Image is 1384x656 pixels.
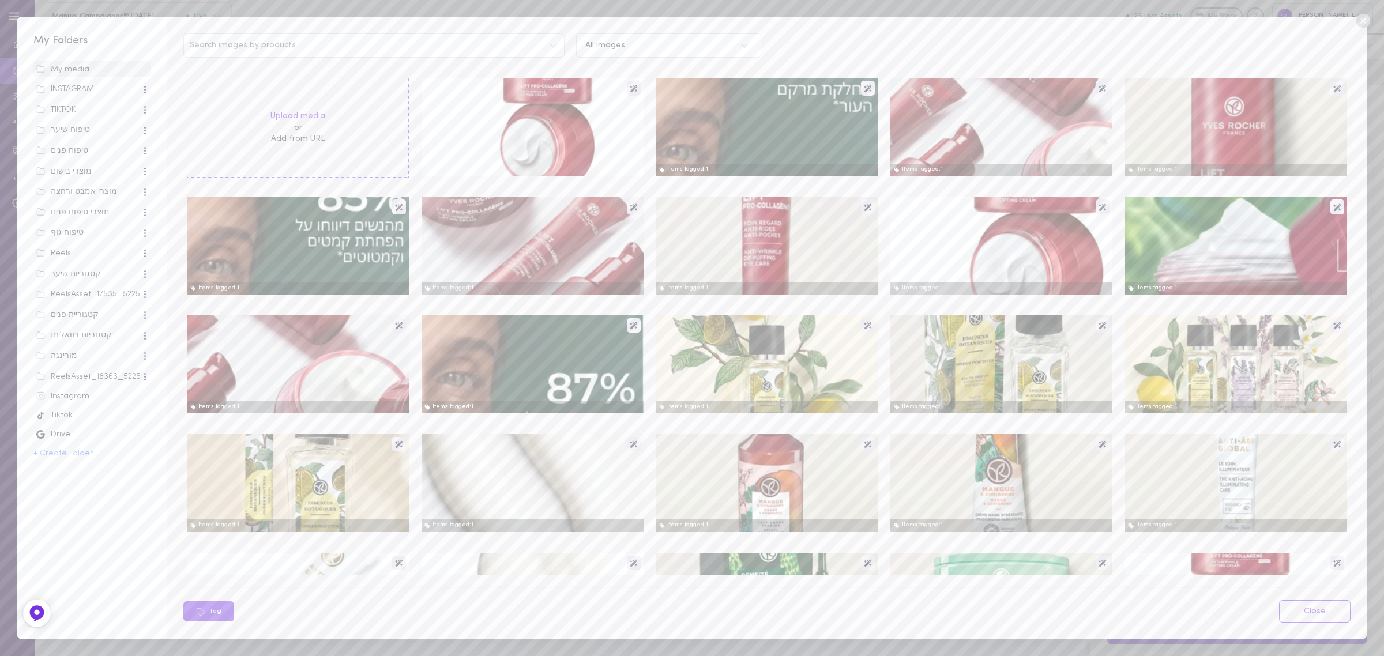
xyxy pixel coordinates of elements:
[33,162,151,179] span: מוצרי בישום
[190,42,296,50] span: Search images by products
[585,42,625,50] div: All images
[28,605,46,622] img: Feedback Button
[33,285,151,303] span: ReelsAsset_17535_5225
[33,61,151,77] span: unsorted
[36,84,141,95] div: INSTAGRAM
[33,121,151,138] span: טיפוח שיער
[33,203,151,221] span: מוצרי טיפוח פנים
[36,330,141,341] div: קטגוריות ויזואליות
[36,410,148,421] div: Tiktok
[36,125,141,136] div: טיפוח שיער
[270,111,325,122] label: Upload media
[36,64,148,76] div: My media
[271,134,325,143] span: Add from URL
[33,306,151,323] span: קטגוריית פנים
[36,429,148,440] div: Drive
[33,80,151,97] span: INSTAGRAM
[270,122,325,134] span: or
[36,227,141,239] div: טיפוח גוף
[36,371,141,383] div: ReelsAsset_18363_5225
[36,104,141,116] div: TIKTOK
[33,35,88,46] span: My Folders
[33,244,151,262] span: Reels
[167,17,1366,638] div: Search images by productsAll imagesUpload mediaorAdd from URLimageItems tagged:1imageItems tagged...
[33,183,151,200] span: מוצרי אמבט ורחצה
[36,269,141,280] div: קטגוריות שיער
[1279,600,1351,623] a: Close
[33,142,151,159] span: טיפוח פנים
[36,289,141,300] div: ReelsAsset_17535_5225
[33,224,151,241] span: טיפוח גוף
[33,347,151,364] span: מורינגה
[183,601,234,621] button: Tag
[36,310,141,321] div: קטגוריית פנים
[36,207,141,218] div: מוצרי טיפוח פנים
[36,350,141,362] div: מורינגה
[33,101,151,118] span: TIKTOK
[36,145,141,157] div: טיפוח פנים
[33,367,151,384] span: ReelsAsset_18363_5225
[33,450,93,458] button: + Create Folder
[36,166,141,178] div: מוצרי בישום
[36,248,141,259] div: Reels
[33,326,151,344] span: קטגוריות ויזואליות
[33,265,151,282] span: קטגוריות שיער
[36,391,148,402] div: Instagram
[36,186,141,198] div: מוצרי אמבט ורחצה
